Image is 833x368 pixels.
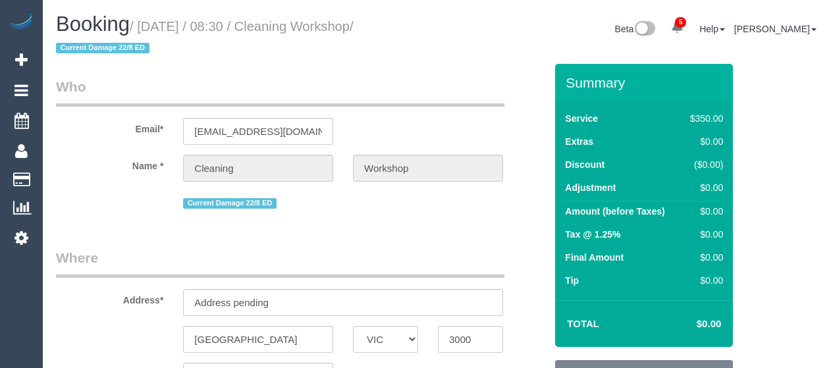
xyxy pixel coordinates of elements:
h3: Summary [566,75,726,90]
div: $350.00 [685,112,723,125]
small: / [DATE] / 08:30 / Cleaning Workshop [56,19,354,56]
span: 5 [675,17,686,28]
a: 5 [664,13,690,42]
input: Suburb* [183,326,333,353]
div: $0.00 [685,135,723,148]
img: Automaid Logo [8,13,34,32]
label: Name * [46,155,173,172]
label: Adjustment [565,181,616,194]
span: Current Damage 22/8 ED [183,198,277,209]
label: Tax @ 1.25% [565,228,620,241]
label: Email* [46,118,173,136]
div: $0.00 [685,274,723,287]
a: [PERSON_NAME] [734,24,817,34]
input: Post Code* [438,326,503,353]
img: New interface [633,21,655,38]
label: Final Amount [565,251,624,264]
span: Current Damage 22/8 ED [56,43,149,53]
div: $0.00 [685,251,723,264]
span: Booking [56,13,130,36]
a: Help [699,24,725,34]
label: Tip [565,274,579,287]
label: Amount (before Taxes) [565,205,664,218]
h4: $0.00 [657,319,721,330]
label: Discount [565,158,605,171]
input: Email* [183,118,333,145]
label: Extras [565,135,593,148]
legend: Where [56,248,504,278]
input: Last Name* [353,155,503,182]
span: / [56,19,354,56]
div: $0.00 [685,205,723,218]
label: Service [565,112,598,125]
div: $0.00 [685,228,723,241]
div: ($0.00) [685,158,723,171]
label: Address* [46,289,173,307]
strong: Total [567,318,599,329]
a: Beta [615,24,656,34]
legend: Who [56,77,504,107]
input: First Name* [183,155,333,182]
div: $0.00 [685,181,723,194]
